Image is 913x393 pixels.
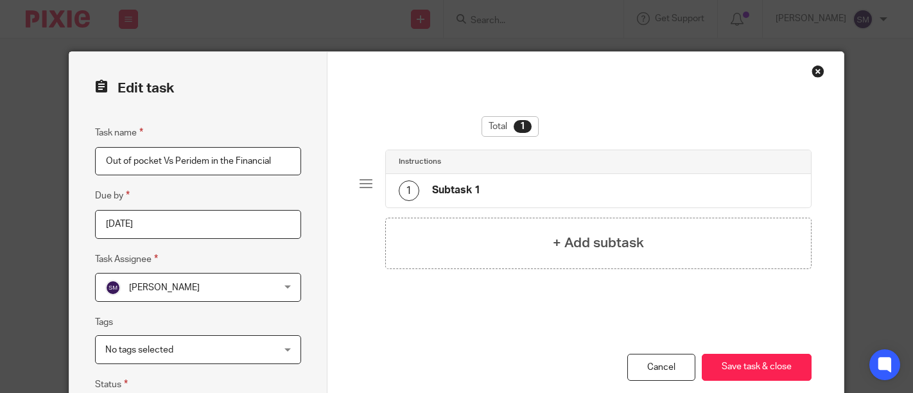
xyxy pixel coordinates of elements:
[399,180,419,201] div: 1
[482,116,539,137] div: Total
[95,188,130,203] label: Due by
[627,354,695,381] a: Cancel
[95,125,143,140] label: Task name
[432,184,480,197] h4: Subtask 1
[514,120,532,133] div: 1
[95,252,158,266] label: Task Assignee
[553,233,644,253] h4: + Add subtask
[105,345,173,354] span: No tags selected
[95,316,113,329] label: Tags
[812,65,824,78] div: Close this dialog window
[95,377,128,392] label: Status
[702,354,812,381] button: Save task & close
[95,78,301,100] h2: Edit task
[129,283,200,292] span: [PERSON_NAME]
[105,280,121,295] img: svg%3E
[95,210,301,239] input: Pick a date
[399,157,441,167] h4: Instructions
